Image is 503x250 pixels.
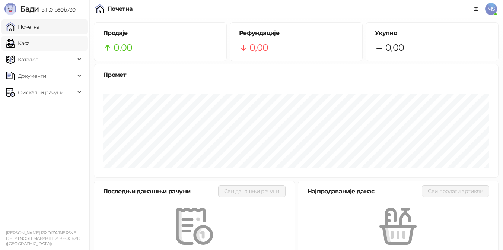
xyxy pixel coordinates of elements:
[422,185,489,197] button: Сви продати артикли
[4,3,16,15] img: Logo
[39,6,75,13] span: 3.11.0-b80b730
[307,187,422,196] div: Најпродаваније данас
[218,185,285,197] button: Сви данашњи рачуни
[249,41,268,55] span: 0,00
[103,29,217,38] h5: Продаје
[107,6,133,12] div: Почетна
[18,85,63,100] span: Фискални рачуни
[470,3,482,15] a: Документација
[20,4,39,13] span: Бади
[103,187,218,196] div: Последњи данашњи рачуни
[18,69,46,83] span: Документи
[239,29,353,38] h5: Рефундације
[385,41,404,55] span: 0,00
[375,29,489,38] h5: Укупно
[18,52,38,67] span: Каталог
[6,36,29,51] a: Каса
[6,19,39,34] a: Почетна
[6,230,80,246] small: [PERSON_NAME] PR DIZAJNERSKE DELATNOSTI MARABILLIA BEOGRAD ([GEOGRAPHIC_DATA])
[485,3,497,15] span: MS
[103,70,489,79] div: Промет
[114,41,132,55] span: 0,00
